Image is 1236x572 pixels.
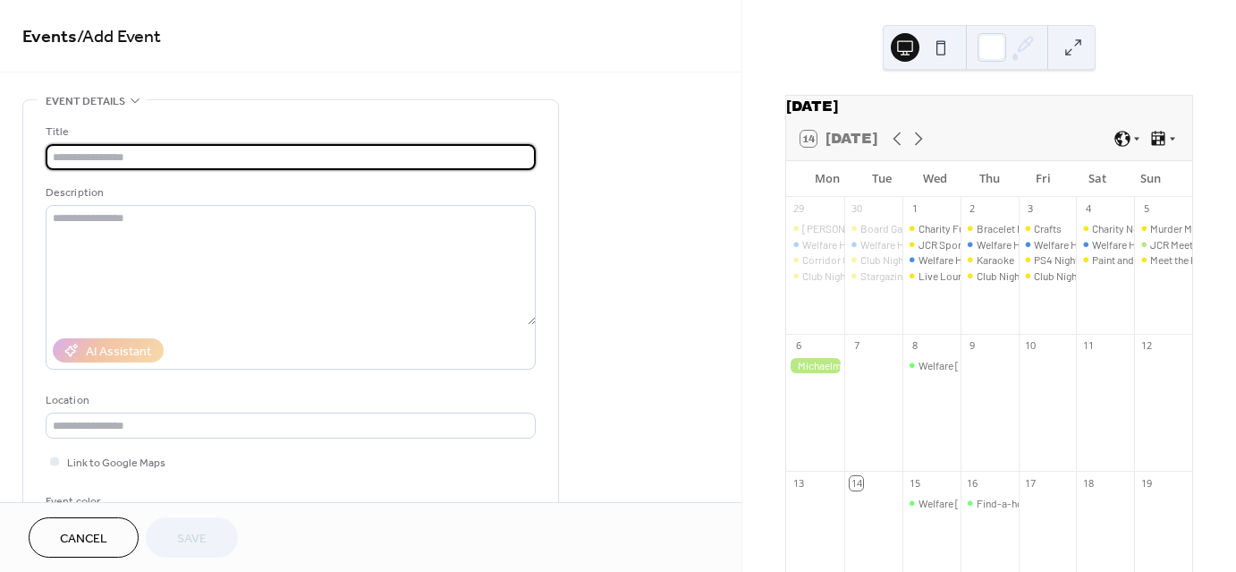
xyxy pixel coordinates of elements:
[908,202,921,216] div: 1
[860,221,922,236] div: Board Games
[902,496,961,511] div: Welfare Wednesday
[844,269,902,284] div: Stargazing
[961,269,1019,284] div: Club Night - Klute
[919,496,988,511] div: Welfare [DATE]
[1034,252,1079,268] div: PS4 Night
[977,221,1049,236] div: Bracelet Making
[1081,339,1095,353] div: 11
[961,496,1019,511] div: Find-a-housemate Paint and Sip
[977,269,1129,284] div: Club Night - [GEOGRAPHIC_DATA]
[1134,221,1192,236] div: Murder Mystery in the JCR
[1139,202,1153,216] div: 5
[966,476,979,490] div: 16
[800,161,854,197] div: Mon
[909,161,962,197] div: Wed
[46,123,532,141] div: Title
[1019,237,1077,252] div: Welfare Hours
[60,530,107,549] span: Cancel
[792,339,805,353] div: 6
[902,252,961,268] div: Welfare Hours
[792,476,805,490] div: 13
[961,221,1019,236] div: Bracelet Making
[962,161,1016,197] div: Thu
[919,237,1054,252] div: JCR Sports and Societies Fair
[977,496,1123,511] div: Find-a-housemate Paint and Sip
[802,269,849,284] div: Club Night
[966,339,979,353] div: 9
[844,237,902,252] div: Welfare Hours
[802,221,976,236] div: [PERSON_NAME]'s Wardrobe Opening
[908,476,921,490] div: 15
[902,237,961,252] div: JCR Sports and Societies Fair
[844,221,902,236] div: Board Games
[1150,252,1228,268] div: Meet the Mentors
[802,252,874,268] div: Corridor Games
[860,237,925,252] div: Welfare Hours
[22,20,77,55] a: Events
[1139,339,1153,353] div: 12
[854,161,908,197] div: Tue
[961,252,1019,268] div: Karaoke
[850,202,863,216] div: 30
[46,492,180,511] div: Event color
[902,269,961,284] div: Live Lounge
[46,391,532,410] div: Location
[786,358,844,373] div: Michaelmas Begins
[919,358,988,373] div: Welfare [DATE]
[977,237,1041,252] div: Welfare Hours
[919,221,991,236] div: Charity Fun-Run
[1134,252,1192,268] div: Meet the Mentors
[786,237,844,252] div: Welfare Hours
[919,269,974,284] div: Live Lounge
[1024,339,1037,353] div: 10
[1016,161,1070,197] div: Fri
[1070,161,1123,197] div: Sat
[792,202,805,216] div: 29
[961,237,1019,252] div: Welfare Hours
[1134,237,1192,252] div: JCR Meeting I
[46,184,532,202] div: Description
[1124,161,1178,197] div: Sun
[1092,252,1151,268] div: Paint and Sip
[860,252,1012,268] div: Club Night - [GEOGRAPHIC_DATA]
[786,96,1192,117] div: [DATE]
[1076,221,1134,236] div: Charity Netball Tournament
[29,517,139,558] button: Cancel
[1019,221,1077,236] div: Crafts
[850,339,863,353] div: 7
[977,252,1014,268] div: Karaoke
[1092,221,1215,236] div: Charity Netball Tournament
[1081,202,1095,216] div: 4
[1024,202,1037,216] div: 3
[786,221,844,236] div: Aidan's Wardrobe Opening
[1019,252,1077,268] div: PS4 Night
[850,476,863,490] div: 14
[902,221,961,236] div: Charity Fun-Run
[1076,252,1134,268] div: Paint and Sip
[908,339,921,353] div: 8
[860,269,908,284] div: Stargazing
[1034,237,1098,252] div: Welfare Hours
[1024,476,1037,490] div: 17
[1019,269,1077,284] div: Club Night - Loft
[1076,237,1134,252] div: Welfare Hours
[1139,476,1153,490] div: 19
[966,202,979,216] div: 2
[46,92,125,111] span: Event details
[67,454,165,473] span: Link to Google Maps
[802,237,867,252] div: Welfare Hours
[902,358,961,373] div: Welfare Wednesday
[786,252,844,268] div: Corridor Games
[77,20,161,55] span: / Add Event
[1034,221,1062,236] div: Crafts
[1092,237,1156,252] div: Welfare Hours
[1034,269,1108,284] div: Club Night - Loft
[1150,237,1211,252] div: JCR Meeting I
[919,252,983,268] div: Welfare Hours
[786,269,844,284] div: Club Night
[844,252,902,268] div: Club Night - Babylon
[1081,476,1095,490] div: 18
